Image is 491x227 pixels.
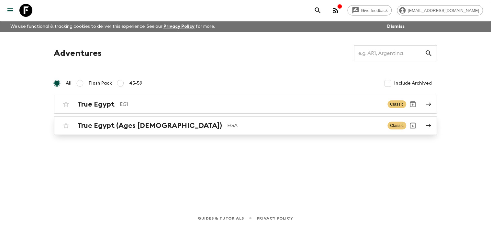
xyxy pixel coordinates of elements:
div: [EMAIL_ADDRESS][DOMAIN_NAME] [397,5,483,15]
a: Guides & Tutorials [198,215,244,222]
span: All [66,80,72,87]
a: Privacy Policy [257,215,293,222]
span: Classic [388,100,407,108]
span: 45-59 [129,80,143,87]
button: menu [4,4,17,17]
button: Dismiss [386,22,407,31]
h1: Adventures [54,47,102,60]
p: EGA [228,122,383,129]
button: search adventures [311,4,324,17]
a: Give feedback [348,5,392,15]
a: True EgyptEG1ClassicArchive [54,95,437,114]
a: True Egypt (Ages [DEMOGRAPHIC_DATA])EGAClassicArchive [54,116,437,135]
p: EG1 [120,100,383,108]
p: We use functional & tracking cookies to deliver this experience. See our for more. [8,21,218,32]
span: Flash Pack [89,80,112,87]
span: Include Archived [395,80,432,87]
h2: True Egypt (Ages [DEMOGRAPHIC_DATA]) [78,121,222,130]
span: [EMAIL_ADDRESS][DOMAIN_NAME] [405,8,483,13]
button: Archive [407,98,419,111]
button: Archive [407,119,419,132]
input: e.g. AR1, Argentina [354,44,425,62]
h2: True Egypt [78,100,115,108]
a: Privacy Policy [163,24,195,29]
span: Classic [388,122,407,129]
span: Give feedback [358,8,392,13]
